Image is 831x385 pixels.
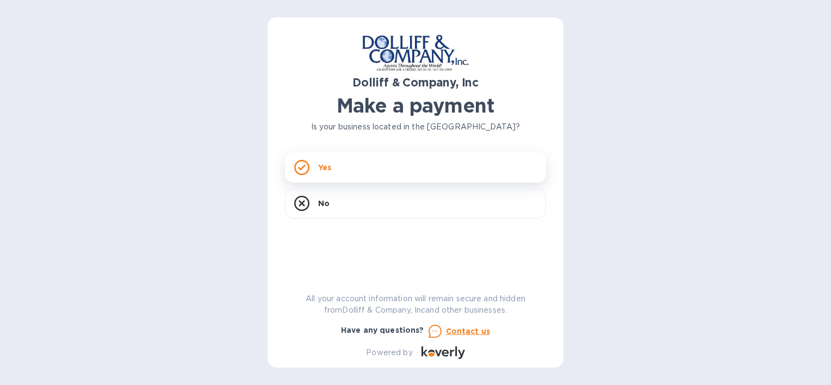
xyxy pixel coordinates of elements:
p: Powered by [366,347,412,358]
h1: Make a payment [285,94,546,117]
u: Contact us [446,327,491,336]
p: Yes [318,162,331,173]
b: Dolliff & Company, Inc [352,76,479,89]
p: No [318,198,330,209]
b: Have any questions? [341,326,424,334]
p: All your account information will remain secure and hidden from Dolliff & Company, Inc and other ... [285,293,546,316]
p: Is your business located in the [GEOGRAPHIC_DATA]? [285,121,546,133]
